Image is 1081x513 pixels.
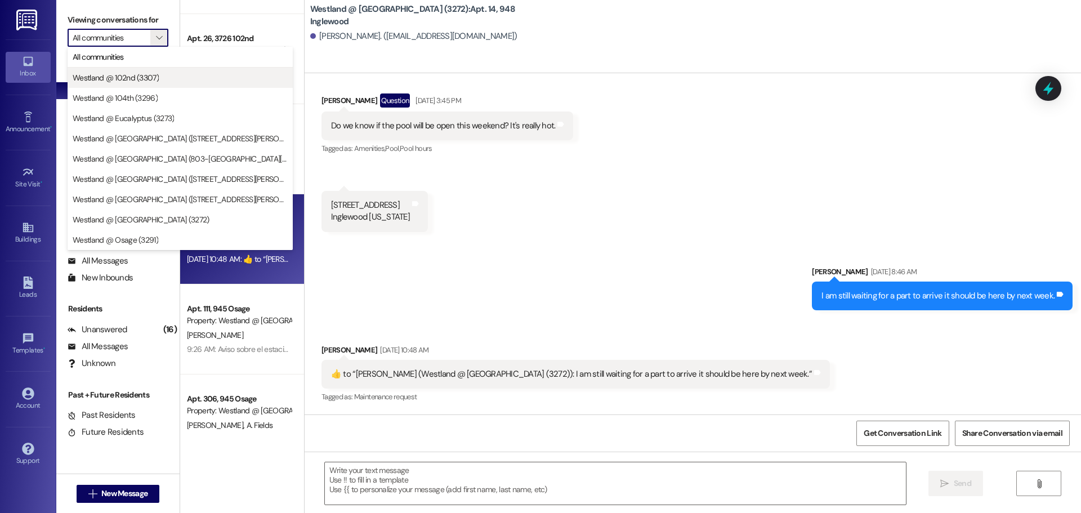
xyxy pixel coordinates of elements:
[962,427,1062,439] span: Share Conversation via email
[954,478,971,489] span: Send
[187,44,291,56] div: Property: Westland @ 102nd (3307)
[955,421,1070,446] button: Share Conversation via email
[187,33,291,44] div: Apt. 26, 3726 102nd
[88,489,97,498] i: 
[43,345,45,353] span: •
[187,393,291,405] div: Apt. 306, 945 Osage
[56,389,180,401] div: Past + Future Residents
[16,10,39,30] img: ResiDesk Logo
[73,51,124,63] span: All communities
[377,344,428,356] div: [DATE] 10:48 AM
[73,113,174,124] span: Westland @ Eucalyptus (3273)
[6,163,51,193] a: Site Visit •
[41,179,42,186] span: •
[68,358,115,369] div: Unknown
[187,330,243,340] span: [PERSON_NAME]
[821,290,1055,302] div: I am still waiting for a part to arrive it should be here by next week.
[101,488,148,499] span: New Message
[331,368,812,380] div: ​👍​ to “ [PERSON_NAME] (Westland @ [GEOGRAPHIC_DATA] (3272)): I am still waiting for a part to ar...
[56,303,180,315] div: Residents
[6,218,51,248] a: Buildings
[868,266,917,278] div: [DATE] 8:46 AM
[856,421,949,446] button: Get Conversation Link
[380,93,410,108] div: Question
[354,144,386,153] span: Amenities ,
[6,52,51,82] a: Inbox
[56,217,180,229] div: Prospects
[68,409,136,421] div: Past Residents
[68,11,168,29] label: Viewing conversations for
[6,384,51,414] a: Account
[321,140,574,157] div: Tagged as:
[6,273,51,304] a: Leads
[400,144,432,153] span: Pool hours
[1035,479,1043,488] i: 
[73,214,209,225] span: Westland @ [GEOGRAPHIC_DATA] (3272)
[56,64,180,75] div: Prospects + Residents
[321,344,830,360] div: [PERSON_NAME]
[73,194,288,205] span: Westland @ [GEOGRAPHIC_DATA] ([STREET_ADDRESS][PERSON_NAME] (3274)
[310,3,535,28] b: Westland @ [GEOGRAPHIC_DATA] (3272): Apt. 14, 948 Inglewood
[354,392,417,402] span: Maintenance request
[73,72,159,83] span: Westland @ 102nd (3307)
[50,123,52,131] span: •
[73,92,158,104] span: Westland @ 104th (3296)
[940,479,949,488] i: 
[187,405,291,417] div: Property: Westland @ [GEOGRAPHIC_DATA] (3291)
[73,173,288,185] span: Westland @ [GEOGRAPHIC_DATA] ([STREET_ADDRESS][PERSON_NAME]) (3306)
[321,389,830,405] div: Tagged as:
[73,29,150,47] input: All communities
[6,329,51,359] a: Templates •
[68,341,128,353] div: All Messages
[310,30,517,42] div: [PERSON_NAME]. ([EMAIL_ADDRESS][DOMAIN_NAME])
[864,427,941,439] span: Get Conversation Link
[68,255,128,267] div: All Messages
[68,426,144,438] div: Future Residents
[331,120,556,132] div: Do we know if the pool will be open this weekend? It's really hot.
[321,93,574,111] div: [PERSON_NAME]
[187,315,291,327] div: Property: Westland @ [GEOGRAPHIC_DATA] (3291)
[73,153,288,164] span: Westland @ [GEOGRAPHIC_DATA] (803-[GEOGRAPHIC_DATA][PERSON_NAME]) (3298)
[6,439,51,470] a: Support
[187,303,291,315] div: Apt. 111, 945 Osage
[68,324,127,336] div: Unanswered
[331,199,410,224] div: [STREET_ADDRESS] Inglewood [US_STATE]
[156,33,162,42] i: 
[246,420,273,430] span: A. Fields
[73,234,158,246] span: Westland @ Osage (3291)
[928,471,983,496] button: Send
[187,420,247,430] span: [PERSON_NAME]
[73,133,288,144] span: Westland @ [GEOGRAPHIC_DATA] ([STREET_ADDRESS][PERSON_NAME]) (3377)
[413,95,461,106] div: [DATE] 3:45 PM
[77,485,160,503] button: New Message
[187,254,685,264] div: [DATE] 10:48 AM: ​👍​ to “ [PERSON_NAME] (Westland @ [GEOGRAPHIC_DATA] (3272)): I am still waiting...
[812,266,1073,282] div: [PERSON_NAME]
[68,272,133,284] div: New Inbounds
[385,144,400,153] span: Pool ,
[160,321,180,338] div: (16)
